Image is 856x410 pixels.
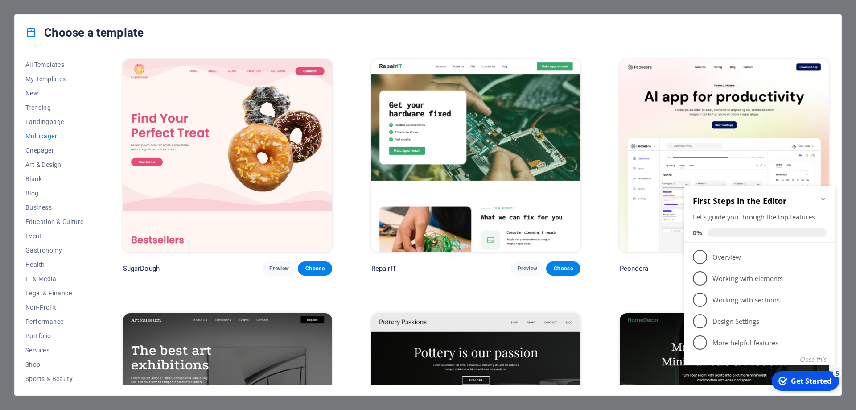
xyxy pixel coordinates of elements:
[553,265,573,272] span: Choose
[25,343,84,357] button: Services
[25,118,84,125] span: Landingpage
[4,154,155,176] li: More helpful features
[25,218,84,225] span: Education & Culture
[25,257,84,272] button: Health
[305,265,325,272] span: Choose
[25,286,84,300] button: Legal & Finance
[25,215,84,229] button: Education & Culture
[25,200,84,215] button: Business
[269,265,289,272] span: Preview
[25,186,84,200] button: Blog
[25,147,84,154] span: Onepager
[371,59,580,252] img: RepairIT
[25,361,84,368] span: Shop
[25,58,84,72] button: All Templates
[25,61,84,68] span: All Templates
[25,304,84,311] span: Non-Profit
[32,139,139,149] p: Design Settings
[25,243,84,257] button: Gastronomy
[518,265,537,272] span: Preview
[4,133,155,154] li: Design Settings
[111,199,151,208] div: Get Started
[25,100,84,115] button: Trending
[4,69,155,90] li: Overview
[12,35,146,44] div: Let's guide you through the top features
[25,300,84,315] button: Non-Profit
[139,18,146,25] div: Minimize checklist
[25,90,84,97] span: New
[4,90,155,112] li: Working with elements
[510,261,544,276] button: Preview
[371,264,396,273] p: RepairIT
[25,290,84,297] span: Legal & Finance
[620,59,829,252] img: Peoneera
[25,372,84,386] button: Sports & Beauty
[25,75,84,83] span: My Templates
[25,115,84,129] button: Landingpage
[119,178,146,186] button: Close this
[25,318,84,325] span: Performance
[25,133,84,140] span: Multipager
[25,157,84,172] button: Art & Design
[262,261,296,276] button: Preview
[25,143,84,157] button: Onepager
[25,190,84,197] span: Blog
[123,264,160,273] p: SugarDough
[25,25,144,40] h4: Choose a template
[91,194,159,213] div: Get Started 5 items remaining, 0% complete
[620,264,648,273] p: Peoneera
[32,118,139,127] p: Working with sections
[25,347,84,354] span: Services
[25,204,84,211] span: Business
[25,315,84,329] button: Performance
[25,161,84,168] span: Art & Design
[25,129,84,143] button: Multipager
[25,232,84,240] span: Event
[25,261,84,268] span: Health
[298,261,332,276] button: Choose
[25,357,84,372] button: Shop
[12,18,146,29] h2: First Steps in the Editor
[25,86,84,100] button: New
[25,272,84,286] button: IT & Media
[32,161,139,170] p: More helpful features
[25,275,84,282] span: IT & Media
[25,329,84,343] button: Portfolio
[25,172,84,186] button: Blank
[25,332,84,340] span: Portfolio
[546,261,580,276] button: Choose
[25,247,84,254] span: Gastronomy
[123,59,332,252] img: SugarDough
[25,72,84,86] button: My Templates
[32,75,139,84] p: Overview
[25,104,84,111] span: Trending
[152,191,161,200] div: 5
[25,375,84,382] span: Sports & Beauty
[4,112,155,133] li: Working with sections
[12,51,27,59] span: 0%
[25,229,84,243] button: Event
[25,175,84,182] span: Blank
[32,96,139,106] p: Working with elements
